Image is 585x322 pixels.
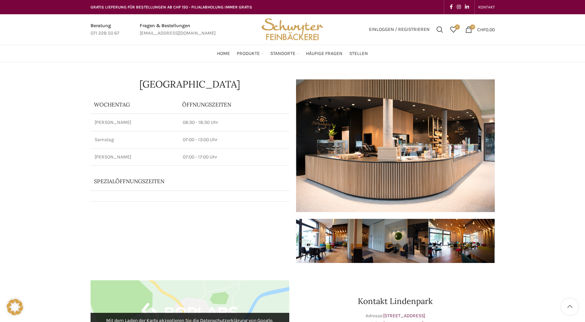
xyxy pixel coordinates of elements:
span: Standorte [270,51,295,57]
p: [PERSON_NAME] [95,119,175,126]
bdi: 0.00 [477,26,495,32]
div: Secondary navigation [475,0,498,14]
a: Scroll to top button [561,298,578,315]
span: Produkte [237,51,260,57]
a: 0 CHF0.00 [462,23,498,36]
img: 006-e1571983941404 [428,219,494,263]
span: Einloggen / Registrieren [369,27,430,32]
p: Wochentag [94,101,175,108]
div: Main navigation [87,47,498,60]
img: 016-e1571924866289 [494,219,561,263]
img: 002-1-e1571984059720 [362,219,428,263]
a: Produkte [237,47,264,60]
span: Home [217,51,230,57]
a: Facebook social link [448,2,455,12]
span: KONTAKT [478,5,495,10]
h2: Kontakt Lindenpark [296,297,495,305]
a: Infobox link [140,22,216,37]
a: Home [217,47,230,60]
a: 0 [447,23,460,36]
a: Suchen [433,23,447,36]
a: Infobox link [91,22,119,37]
img: Bäckerei Schwyter [259,14,326,45]
p: [PERSON_NAME] [95,154,175,160]
a: Instagram social link [455,2,463,12]
p: ÖFFNUNGSZEITEN [182,101,286,108]
a: Einloggen / Registrieren [366,23,433,36]
span: GRATIS LIEFERUNG FÜR BESTELLUNGEN AB CHF 150 - FILIALABHOLUNG IMMER GRATIS [91,5,252,10]
p: 07:00 - 13:00 Uhr [183,136,285,143]
h1: [GEOGRAPHIC_DATA] [91,79,289,89]
p: 07:00 - 17:00 Uhr [183,154,285,160]
a: Standorte [270,47,299,60]
a: Häufige Fragen [306,47,343,60]
a: Linkedin social link [463,2,471,12]
span: CHF [477,26,486,32]
p: Spezialöffnungszeiten [94,177,267,185]
p: Samstag [95,136,175,143]
span: Häufige Fragen [306,51,343,57]
p: 06:30 - 18:30 Uhr [183,119,285,126]
div: Meine Wunschliste [447,23,460,36]
a: Stellen [349,47,368,60]
span: Stellen [349,51,368,57]
span: 0 [470,24,475,30]
span: 0 [455,24,460,30]
a: [STREET_ADDRESS] [383,313,425,319]
img: 003-e1571984124433 [296,219,362,263]
a: KONTAKT [478,0,495,14]
a: Site logo [259,26,326,32]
